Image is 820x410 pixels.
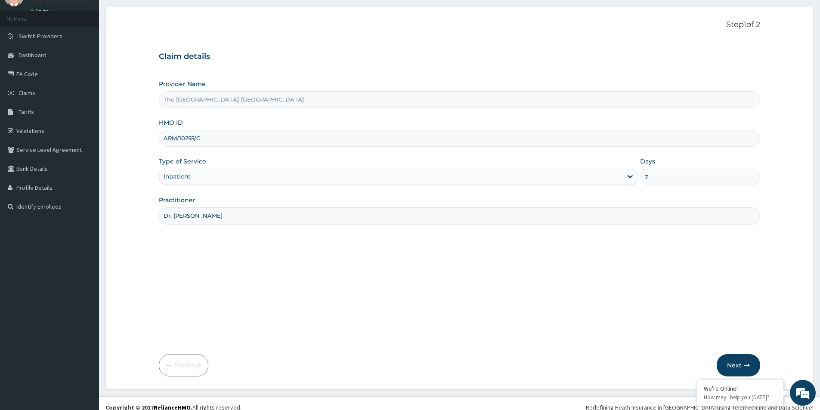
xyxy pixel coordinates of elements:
[45,48,145,59] div: Chat with us now
[30,8,51,14] a: Online
[704,394,777,401] p: How may I help you today?
[164,172,191,181] div: Inpatient
[159,52,760,62] h3: Claim details
[159,196,195,204] label: Practitioner
[159,118,183,127] label: HMO ID
[159,157,206,166] label: Type of Service
[159,354,208,376] button: Previous
[50,108,119,195] span: We're online!
[159,20,760,30] p: Step 1 of 2
[141,4,162,25] div: Minimize live chat window
[19,32,62,40] span: Switch Providers
[159,130,760,147] input: Enter HMO ID
[717,354,760,376] button: Next
[704,385,777,392] div: We're Online!
[16,43,35,65] img: d_794563401_company_1708531726252_794563401
[159,80,206,88] label: Provider Name
[19,108,34,116] span: Tariffs
[19,89,35,97] span: Claims
[640,157,655,166] label: Days
[159,207,760,224] input: Enter Name
[4,235,164,265] textarea: Type your message and hit 'Enter'
[19,51,46,59] span: Dashboard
